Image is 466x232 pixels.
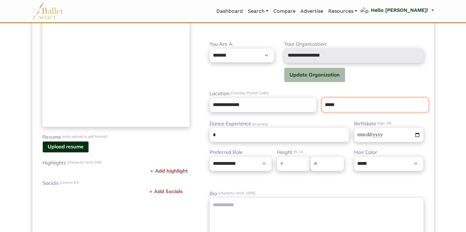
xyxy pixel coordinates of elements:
label: Height [277,148,344,156]
label: Resume [42,133,190,141]
a: Advertise [298,5,326,18]
label: Bio [209,190,424,198]
label: Location [204,90,429,98]
a: Resources [326,5,360,18]
span: Current #: [59,179,79,187]
a: Dashboard [214,5,245,18]
label: Highlights [42,159,190,167]
button: + Add highlight [148,167,190,175]
p: Hello [PERSON_NAME]! [371,6,428,14]
a: profile picture Hello [PERSON_NAME]! [360,6,434,16]
label: Preferred Role [209,148,272,156]
span: (age: ) [376,120,392,128]
label: Socials [42,179,190,187]
span: (in years) [251,122,268,126]
span: (character limit:100) [66,159,102,167]
label: Your Organization: [284,40,424,48]
span: 19 [386,121,390,125]
label: You Are A: [209,40,274,48]
a: Compare [271,5,298,18]
span: (ft, in) [292,148,303,156]
label: Hair Color [354,148,424,156]
span: 0 [77,180,79,185]
button: Update Organization [284,68,345,82]
a: Search [245,5,271,18]
button: Upload resume [42,141,89,153]
span: Dance Experience [209,120,268,128]
img: profile picture [360,7,396,15]
label: Birthdate [354,120,424,128]
span: (character limit: 1000) [217,190,256,198]
span: (Country, Postal Code) [229,90,269,98]
button: + Add Socials [147,187,185,196]
span: (only upload in pdf format) [61,133,108,141]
